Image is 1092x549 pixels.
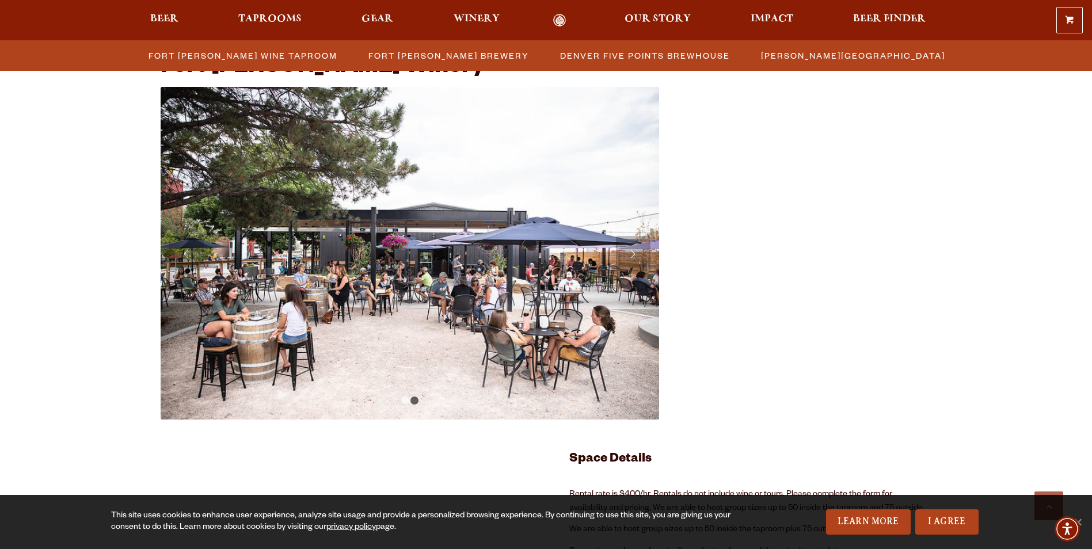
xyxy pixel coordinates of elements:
span: Beer [150,14,178,24]
div: Accessibility Menu [1055,516,1080,542]
a: Fort [PERSON_NAME] Wine Taproom [142,47,343,64]
a: Denver Five Points Brewhouse [553,47,736,64]
a: Learn More [826,509,911,535]
a: 2 [410,396,418,405]
span: Winery [454,14,500,24]
span: Taprooms [238,14,302,24]
a: Gear [354,14,401,27]
span: Denver Five Points Brewhouse [560,47,730,64]
a: Our Story [617,14,698,27]
a: Beer Finder [846,14,933,27]
a: privacy policy [326,523,376,532]
img: 51353932589_05e0b15c40_c (1) [161,87,660,420]
span: Impact [751,14,793,24]
a: Winery [446,14,507,27]
span: Fort [PERSON_NAME] Wine Taproom [149,47,337,64]
a: 1 [401,396,409,405]
a: Beer [143,14,186,27]
a: Previous [169,236,204,270]
span: [PERSON_NAME][GEOGRAPHIC_DATA] [761,47,945,64]
a: Impact [743,14,801,27]
a: [PERSON_NAME][GEOGRAPHIC_DATA] [754,47,951,64]
span: Gear [362,14,393,24]
strong: Space Details [569,453,652,467]
a: Taprooms [231,14,309,27]
div: This site uses cookies to enhance user experience, analyze site usage and provide a personalized ... [111,510,732,533]
a: Scroll to top [1034,491,1063,520]
a: Next [616,236,650,270]
span: Beer Finder [853,14,926,24]
a: Odell Home [538,14,581,27]
span: Our Story [625,14,691,24]
a: I Agree [915,509,979,535]
p: Rental rate is $400/hr. Rentals do not include wine or tours. Please complete the form for availa... [569,488,932,516]
a: Fort [PERSON_NAME] Brewery [362,47,535,64]
span: Fort [PERSON_NAME] Brewery [368,47,529,64]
